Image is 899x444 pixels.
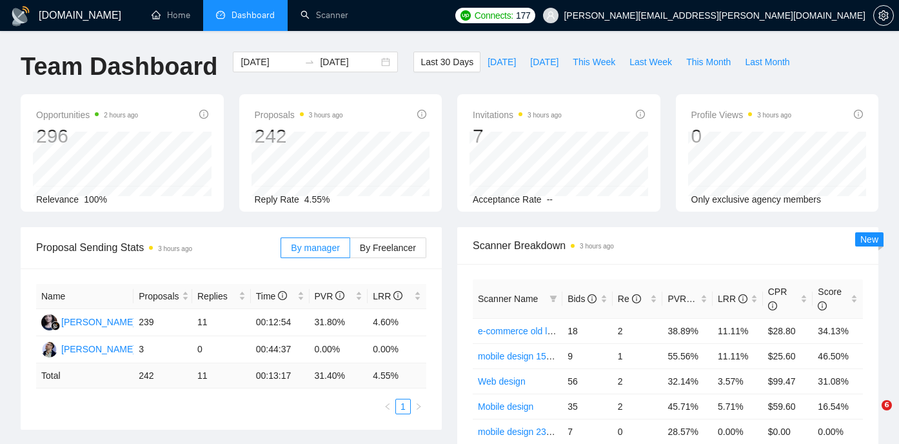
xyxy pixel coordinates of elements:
div: 242 [255,124,343,148]
span: Last Week [629,55,672,69]
img: RS [41,314,57,330]
time: 3 hours ago [528,112,562,119]
span: Only exclusive agency members [691,194,822,205]
span: Scanner Name [478,294,538,304]
td: $99.47 [763,368,813,394]
button: setting [873,5,894,26]
td: 0.00% [310,336,368,363]
span: info-circle [199,110,208,119]
a: YH[PERSON_NAME] [41,343,135,354]
span: By manager [291,243,339,253]
td: 2 [613,368,663,394]
td: 45.71% [662,394,713,419]
li: 1 [395,399,411,414]
span: Time [256,291,287,301]
td: 239 [133,309,192,336]
td: 7 [562,419,613,444]
span: user [546,11,555,20]
span: Relevance [36,194,79,205]
span: dashboard [216,10,225,19]
img: logo [10,6,31,26]
span: Opportunities [36,107,138,123]
td: 16.54% [813,394,863,419]
li: Previous Page [380,399,395,414]
span: Score [818,287,842,311]
span: Last 30 Days [420,55,473,69]
a: Web design [478,376,526,387]
td: 11 [192,363,251,388]
td: 35 [562,394,613,419]
button: Last Week [622,52,679,72]
div: 296 [36,124,138,148]
img: YH [41,341,57,358]
span: Proposal Sending Stats [36,239,281,256]
h1: Team Dashboard [21,52,217,82]
button: Last Month [738,52,796,72]
td: 0.00% [368,336,426,363]
span: swap-right [304,57,315,67]
div: 0 [691,124,792,148]
span: filter [549,295,557,303]
time: 3 hours ago [757,112,791,119]
span: PVR [315,291,345,301]
td: 00:12:54 [251,309,310,336]
span: LRR [718,294,747,304]
td: $59.60 [763,394,813,419]
td: 31.40 % [310,363,368,388]
span: 100% [84,194,107,205]
td: 4.55 % [368,363,426,388]
time: 3 hours ago [580,243,614,250]
td: 00:13:17 [251,363,310,388]
td: $25.60 [763,343,813,368]
span: info-circle [417,110,426,119]
span: left [384,403,391,410]
td: 0 [192,336,251,363]
div: [PERSON_NAME] [61,342,135,356]
span: Dashboard [232,10,275,21]
span: 177 [516,8,530,23]
span: filter [547,289,560,308]
span: info-circle [768,301,777,310]
span: LRR [373,291,402,301]
span: CPR [768,287,787,311]
span: Reply Rate [255,194,299,205]
a: mobile design 15/09 cover letter another first part [478,351,674,361]
span: info-circle [588,294,597,303]
td: 38.89% [662,318,713,343]
td: 46.50% [813,343,863,368]
td: 0.00% [713,419,763,444]
a: e-commerce old letter [478,326,565,336]
td: 55.56% [662,343,713,368]
div: [PERSON_NAME] [61,315,135,329]
button: left [380,399,395,414]
span: This Month [686,55,731,69]
a: searchScanner [301,10,348,21]
td: Total [36,363,133,388]
td: 2 [613,318,663,343]
td: 56 [562,368,613,394]
span: info-circle [393,291,402,300]
td: $28.80 [763,318,813,343]
td: 34.13% [813,318,863,343]
td: 0 [613,419,663,444]
td: 5.71% [713,394,763,419]
span: Acceptance Rate [473,194,542,205]
a: Mobile design [478,401,533,412]
td: 3.57% [713,368,763,394]
span: info-circle [818,301,827,310]
span: info-circle [738,294,747,303]
img: gigradar-bm.png [51,321,60,330]
button: [DATE] [480,52,523,72]
span: PVR [667,294,698,304]
span: Bids [568,294,597,304]
td: 32.14% [662,368,713,394]
button: This Month [679,52,738,72]
td: 3 [133,336,192,363]
button: [DATE] [523,52,566,72]
span: setting [874,10,893,21]
time: 3 hours ago [158,245,192,252]
span: Proposals [139,289,179,303]
input: End date [320,55,379,69]
button: right [411,399,426,414]
a: 1 [396,399,410,414]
